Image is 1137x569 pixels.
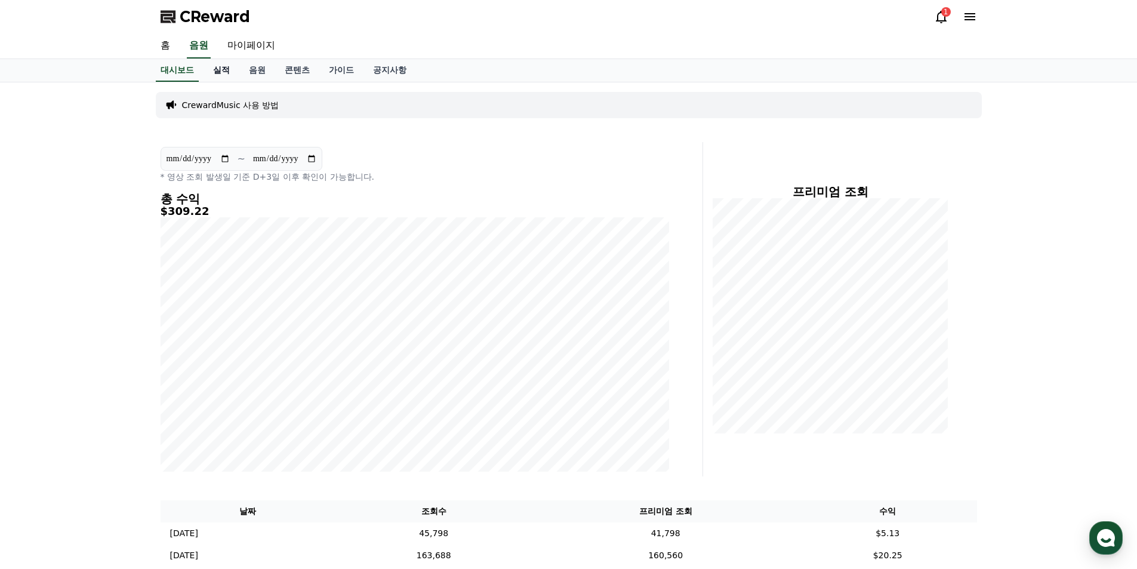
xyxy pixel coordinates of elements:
[799,522,977,545] td: $5.13
[713,185,948,198] h4: 프리미엄 조회
[275,59,319,82] a: 콘텐츠
[941,7,951,17] div: 1
[161,500,335,522] th: 날짜
[161,192,669,205] h4: 총 수익
[335,545,532,567] td: 163,688
[363,59,416,82] a: 공지사항
[170,549,198,562] p: [DATE]
[184,396,199,406] span: 설정
[319,59,363,82] a: 가이드
[161,171,669,183] p: * 영상 조회 발생일 기준 D+3일 이후 확인이 가능합니다.
[238,152,245,166] p: ~
[4,379,79,408] a: 홈
[38,396,45,406] span: 홈
[161,7,250,26] a: CReward
[532,500,799,522] th: 프리미엄 조회
[799,500,977,522] th: 수익
[187,33,211,59] a: 음원
[156,59,199,82] a: 대시보드
[154,379,229,408] a: 설정
[239,59,275,82] a: 음원
[180,7,250,26] span: CReward
[170,527,198,540] p: [DATE]
[532,522,799,545] td: 41,798
[799,545,977,567] td: $20.25
[182,99,279,111] a: CrewardMusic 사용 방법
[109,397,124,407] span: 대화
[335,522,532,545] td: 45,798
[161,205,669,217] h5: $309.22
[151,33,180,59] a: 홈
[204,59,239,82] a: 실적
[218,33,285,59] a: 마이페이지
[532,545,799,567] td: 160,560
[79,379,154,408] a: 대화
[335,500,532,522] th: 조회수
[934,10,948,24] a: 1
